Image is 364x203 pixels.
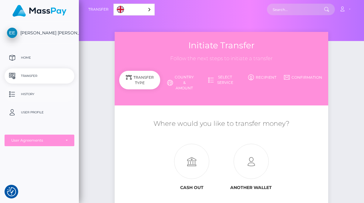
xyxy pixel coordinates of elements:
button: User Agreements [5,135,74,146]
a: Recipient [242,72,283,83]
button: Consent Preferences [7,187,16,196]
a: Transfer [88,3,109,16]
p: Transfer [7,71,72,81]
img: Revisit consent button [7,187,16,196]
h5: Where would you like to transfer money? [119,119,323,129]
p: History [7,90,72,99]
a: Country & Amount [160,72,201,93]
p: User Profile [7,108,72,117]
a: Transfer [5,68,74,84]
a: English [114,4,154,15]
a: Select Service [201,72,242,88]
a: Confirmation [283,72,324,83]
a: User Profile [5,105,74,120]
span: [PERSON_NAME] [PERSON_NAME] ENGLISH [5,30,74,36]
a: History [5,87,74,102]
img: MassPay [12,5,66,17]
div: User Agreements [11,138,61,143]
div: Transfer Type [119,71,160,89]
a: Home [5,50,74,65]
h6: Another wallet [226,185,276,190]
input: Search... [267,4,324,15]
h3: Initiate Transfer [119,40,323,51]
h3: Follow the next steps to initiate a transfer [119,55,323,62]
h6: Cash out [167,185,217,190]
aside: Language selected: English [113,4,155,15]
div: Language [113,4,155,15]
p: Home [7,53,72,62]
